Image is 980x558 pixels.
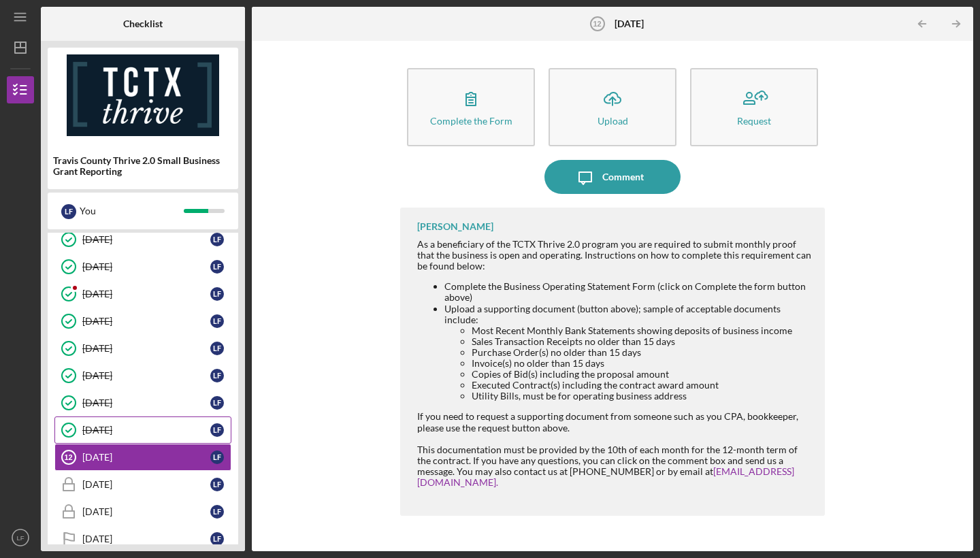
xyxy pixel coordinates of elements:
[210,233,224,246] div: L F
[80,199,184,223] div: You
[61,204,76,219] div: L F
[544,160,681,194] button: Comment
[54,362,231,389] a: [DATE]LF
[210,314,224,328] div: L F
[16,534,24,542] text: LF
[54,280,231,308] a: [DATE]LF
[82,234,210,245] div: [DATE]
[615,18,644,29] b: [DATE]
[417,239,811,272] div: As a beneficiary of the TCTX Thrive 2.0 program you are required to submit monthly proof that the...
[417,444,811,499] div: This documentation must be provided by the 10th of each month for the 12-month term of the contra...
[48,54,238,136] img: Product logo
[210,287,224,301] div: L F
[54,389,231,416] a: [DATE]LF
[472,358,811,369] li: Invoice(s) no older than 15 days
[210,396,224,410] div: L F
[598,116,628,126] div: Upload
[210,423,224,437] div: L F
[444,281,811,303] li: Complete the Business Operating Statement Form (click on Complete the form button above)
[210,450,224,464] div: L F
[602,160,644,194] div: Comment
[82,343,210,354] div: [DATE]
[7,524,34,551] button: LF
[210,505,224,519] div: L F
[82,289,210,299] div: [DATE]
[472,325,811,336] li: Most Recent Monthly Bank Statements showing deposits of business income
[54,308,231,335] a: [DATE]LF
[210,532,224,546] div: L F
[82,261,210,272] div: [DATE]
[123,18,163,29] b: Checklist
[82,316,210,327] div: [DATE]
[549,68,676,146] button: Upload
[54,471,231,498] a: [DATE]LF
[472,336,811,347] li: Sales Transaction Receipts no older than 15 days
[690,68,818,146] button: Request
[54,498,231,525] a: [DATE]LF
[54,335,231,362] a: [DATE]LF
[407,68,535,146] button: Complete the Form
[210,260,224,274] div: L F
[82,534,210,544] div: [DATE]
[417,465,794,488] a: [EMAIL_ADDRESS][DOMAIN_NAME].
[54,525,231,553] a: [DATE]LF
[593,20,602,28] tspan: 12
[430,116,512,126] div: Complete the Form
[54,444,231,471] a: 12[DATE]LF
[444,303,811,402] li: Upload a supporting document (button above); sample of acceptable documents include:
[82,425,210,436] div: [DATE]
[82,370,210,381] div: [DATE]
[82,506,210,517] div: [DATE]
[210,369,224,382] div: L F
[737,116,771,126] div: Request
[82,452,210,463] div: [DATE]
[82,397,210,408] div: [DATE]
[472,369,811,380] li: Copies of Bid(s) including the proposal amount
[472,380,811,391] li: Executed Contract(s) including the contract award amount
[417,411,811,433] div: If you need to request a supporting document from someone such as you CPA, bookkeeper, please use...
[210,478,224,491] div: L F
[82,479,210,490] div: [DATE]
[64,453,72,461] tspan: 12
[472,391,811,401] li: Utility Bills, must be for operating business address
[472,347,811,358] li: Purchase Order(s) no older than 15 days
[210,342,224,355] div: L F
[54,253,231,280] a: [DATE]LF
[53,155,233,177] div: Travis County Thrive 2.0 Small Business Grant Reporting
[417,221,493,232] div: [PERSON_NAME]
[54,226,231,253] a: [DATE]LF
[54,416,231,444] a: [DATE]LF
